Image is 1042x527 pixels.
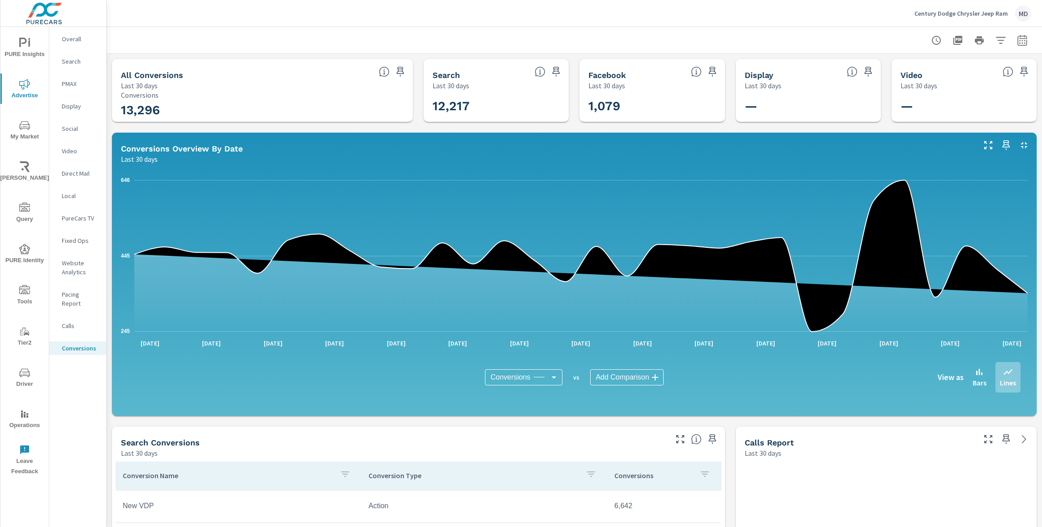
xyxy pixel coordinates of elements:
[62,79,99,88] p: PMAX
[1013,31,1031,49] button: Select Date Range
[3,161,46,183] span: [PERSON_NAME]
[750,339,781,348] p: [DATE]
[62,124,99,133] p: Social
[121,438,200,447] h5: Search Conversions
[62,344,99,353] p: Conversions
[562,373,590,381] p: vs
[3,285,46,307] span: Tools
[565,339,596,348] p: [DATE]
[3,120,46,142] span: My Market
[121,328,130,334] text: 245
[900,70,922,80] h5: Video
[3,244,46,266] span: PURE Identity
[627,339,658,348] p: [DATE]
[535,66,545,77] span: Search Conversions include Actions, Leads and Unmapped Conversions.
[914,9,1008,17] p: Century Dodge Chrysler Jeep Ram
[3,38,46,60] span: PURE Insights
[0,27,49,480] div: nav menu
[381,339,412,348] p: [DATE]
[688,339,720,348] p: [DATE]
[935,339,966,348] p: [DATE]
[121,70,183,80] h5: All Conversions
[49,189,106,203] div: Local
[745,99,872,114] h3: —
[996,339,1028,348] p: [DATE]
[121,448,158,458] p: Last 30 days
[49,256,106,279] div: Website Analytics
[847,66,858,77] span: Display Conversions include Actions, Leads and Unmapped Conversions
[999,432,1013,446] span: Save this to your personalized report
[973,377,986,388] p: Bars
[49,288,106,310] div: Pacing Report
[949,31,967,49] button: "Export Report to PDF"
[49,234,106,247] div: Fixed Ops
[490,373,530,382] span: Conversions
[992,31,1010,49] button: Apply Filters
[900,80,937,91] p: Last 30 days
[981,138,995,152] button: Make Fullscreen
[442,339,473,348] p: [DATE]
[590,369,663,385] div: Add Comparison
[62,191,99,200] p: Local
[433,99,560,114] h3: 12,217
[745,448,781,458] p: Last 30 days
[393,65,407,79] span: Save this to your personalized report
[49,77,106,91] div: PMAX
[811,339,843,348] p: [DATE]
[134,339,166,348] p: [DATE]
[900,99,1028,114] h3: —
[433,70,460,80] h5: Search
[62,147,99,156] p: Video
[49,144,106,158] div: Video
[549,65,563,79] span: Save this to your personalized report
[62,35,99,43] p: Overall
[49,319,106,333] div: Calls
[607,495,721,517] td: 6,642
[121,80,158,91] p: Last 30 days
[873,339,905,348] p: [DATE]
[49,99,106,113] div: Display
[319,339,350,348] p: [DATE]
[49,32,106,46] div: Overall
[257,339,289,348] p: [DATE]
[121,154,158,164] p: Last 30 days
[588,80,625,91] p: Last 30 days
[1003,66,1013,77] span: Video Conversions include Actions, Leads and Unmapped Conversions
[62,321,99,330] p: Calls
[745,80,781,91] p: Last 30 days
[62,259,99,276] p: Website Analytics
[361,495,607,517] td: Action
[62,236,99,245] p: Fixed Ops
[596,373,649,382] span: Add Comparison
[433,80,469,91] p: Last 30 days
[116,495,361,517] td: New VDP
[62,290,99,308] p: Pacing Report
[705,65,720,79] span: Save this to your personalized report
[1017,65,1031,79] span: Save this to your personalized report
[123,471,333,480] p: Conversion Name
[485,369,562,385] div: Conversions
[691,434,702,445] span: Search Conversions include Actions, Leads and Unmapped Conversions
[691,66,702,77] span: All conversions reported from Facebook with duplicates filtered out
[121,177,130,183] text: 646
[3,445,46,477] span: Leave Feedback
[3,326,46,348] span: Tier2
[3,409,46,431] span: Operations
[3,79,46,101] span: Advertise
[3,367,46,389] span: Driver
[1017,432,1031,446] a: See more details in report
[999,138,1013,152] span: Save this to your personalized report
[1015,5,1031,22] div: MD
[379,66,390,77] span: All Conversions include Actions, Leads and Unmapped Conversions
[588,70,626,80] h5: Facebook
[588,99,716,114] h3: 1,079
[49,341,106,355] div: Conversions
[121,91,404,99] p: Conversions
[49,122,106,135] div: Social
[614,471,692,480] p: Conversions
[62,214,99,223] p: PureCars TV
[745,70,773,80] h5: Display
[938,373,964,382] h6: View as
[62,57,99,66] p: Search
[62,102,99,111] p: Display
